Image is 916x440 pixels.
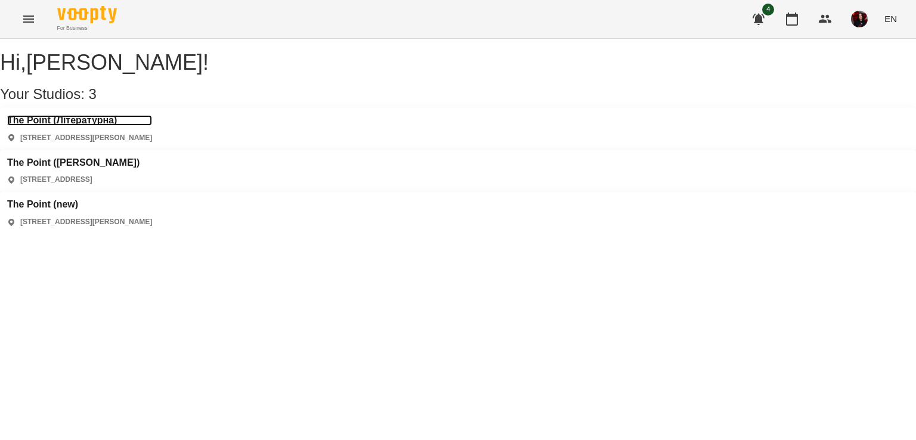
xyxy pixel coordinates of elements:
button: EN [880,8,902,30]
p: [STREET_ADDRESS][PERSON_NAME] [20,217,152,227]
span: 4 [762,4,774,16]
a: The Point (new) [7,199,152,210]
p: [STREET_ADDRESS] [20,175,92,185]
a: The Point ([PERSON_NAME]) [7,157,140,168]
p: [STREET_ADDRESS][PERSON_NAME] [20,133,152,143]
span: 3 [89,86,97,102]
span: EN [884,13,897,25]
span: For Business [57,24,117,32]
img: Voopty Logo [57,6,117,23]
a: The Point (Літературна) [7,115,152,126]
button: Menu [14,5,43,33]
img: 11eefa85f2c1bcf485bdfce11c545767.jpg [851,11,868,27]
